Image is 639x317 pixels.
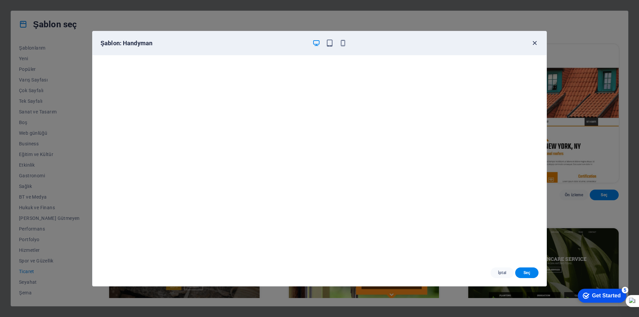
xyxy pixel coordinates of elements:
[496,270,509,275] span: İptal
[20,7,48,13] div: Get Started
[491,267,514,278] button: İptal
[5,3,54,17] div: Get Started 5 items remaining, 0% complete
[515,267,538,278] button: Seç
[49,1,56,8] div: 5
[101,39,307,47] h6: Şablon: Handyman
[521,270,533,275] span: Seç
